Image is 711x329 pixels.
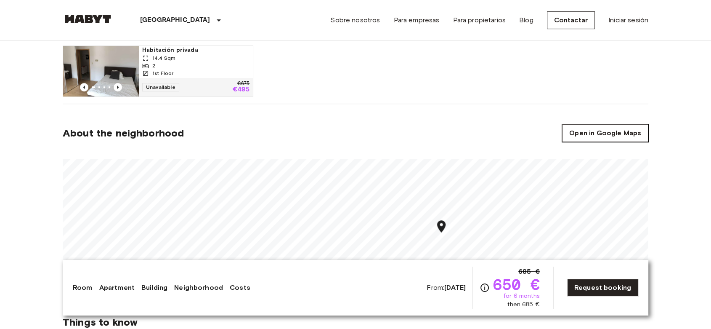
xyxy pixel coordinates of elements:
[114,83,122,91] button: Previous image
[480,283,490,293] svg: Check cost overview for full price breakdown. Please note that discounts apply to new joiners onl...
[519,15,533,25] a: Blog
[63,316,648,329] span: Things to know
[80,83,88,91] button: Previous image
[453,15,506,25] a: Para propietarios
[562,124,648,142] a: Open in Google Maps
[152,62,155,70] span: 2
[233,86,250,93] p: €495
[63,15,113,23] img: Habyt
[63,127,184,139] span: About the neighborhood
[142,83,179,91] span: Unavailable
[152,54,175,62] span: 14.4 Sqm
[142,46,249,54] span: Habitación privada
[493,277,540,292] span: 650 €
[393,15,439,25] a: Para empresas
[434,219,449,236] div: Map marker
[141,283,167,293] a: Building
[99,283,135,293] a: Apartment
[63,46,139,96] img: Marketing picture of unit DE-04-031-001-02HF
[547,11,595,29] a: Contactar
[63,159,648,285] canvas: Map
[518,267,540,277] span: 685 €
[73,283,93,293] a: Room
[140,15,210,25] p: [GEOGRAPHIC_DATA]
[608,15,648,25] a: Iniciar sesión
[427,283,466,292] span: From:
[152,70,173,77] span: 1st Floor
[230,283,250,293] a: Costs
[330,15,380,25] a: Sobre nosotros
[567,279,638,297] a: Request booking
[504,292,540,300] span: for 6 months
[63,45,253,97] a: Marketing picture of unit DE-04-031-001-02HFPrevious imagePrevious imageHabitación privada14.4 Sq...
[174,283,223,293] a: Neighborhood
[444,284,466,292] b: [DATE]
[237,81,249,86] p: €675
[507,300,540,309] span: then 685 €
